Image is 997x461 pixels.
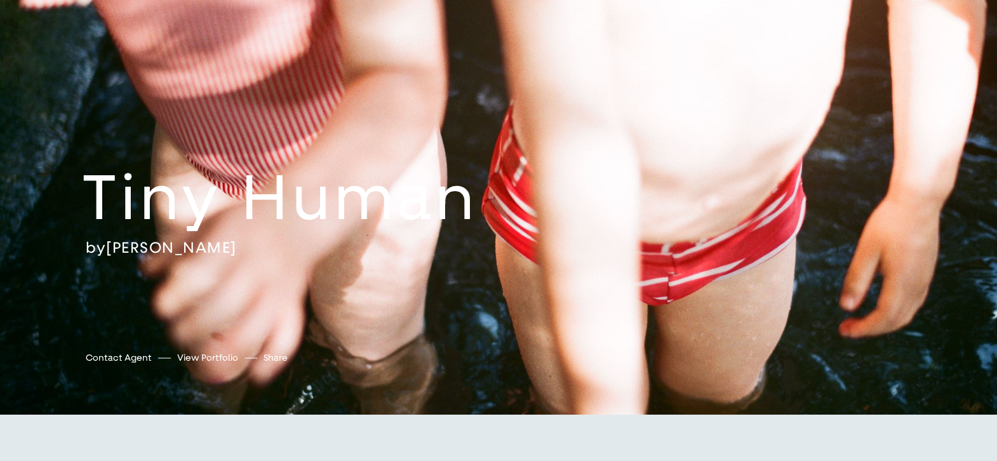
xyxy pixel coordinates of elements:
[264,349,288,366] button: Share
[177,351,238,364] a: View Portfolio
[82,158,565,237] h2: Tiny Human
[86,237,106,257] span: by
[86,351,152,364] a: Contact Agent
[106,237,237,257] a: [PERSON_NAME]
